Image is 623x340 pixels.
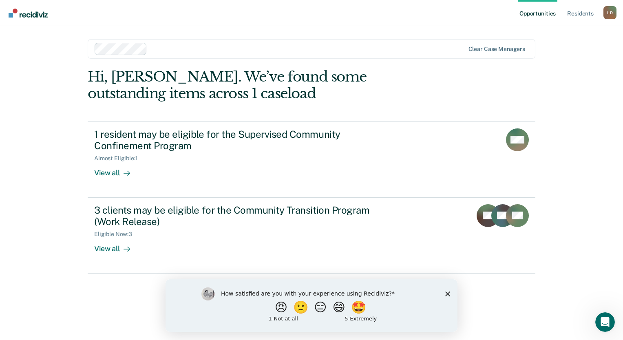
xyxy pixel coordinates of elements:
[88,121,535,198] a: 1 resident may be eligible for the Supervised Community Confinement ProgramAlmost Eligible:1View all
[468,46,525,53] div: Clear case managers
[94,238,140,254] div: View all
[595,312,615,332] iframe: Intercom live chat
[9,9,48,18] img: Recidiviz
[88,68,446,102] div: Hi, [PERSON_NAME]. We’ve found some outstanding items across 1 caseload
[166,279,457,332] iframe: Survey by Kim from Recidiviz
[94,155,144,162] div: Almost Eligible : 1
[94,231,139,238] div: Eligible Now : 3
[603,6,616,19] button: Profile dropdown button
[94,204,380,228] div: 3 clients may be eligible for the Community Transition Program (Work Release)
[603,6,616,19] div: L D
[94,162,140,178] div: View all
[94,128,380,152] div: 1 resident may be eligible for the Supervised Community Confinement Program
[88,198,535,274] a: 3 clients may be eligible for the Community Transition Program (Work Release)Eligible Now:3View all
